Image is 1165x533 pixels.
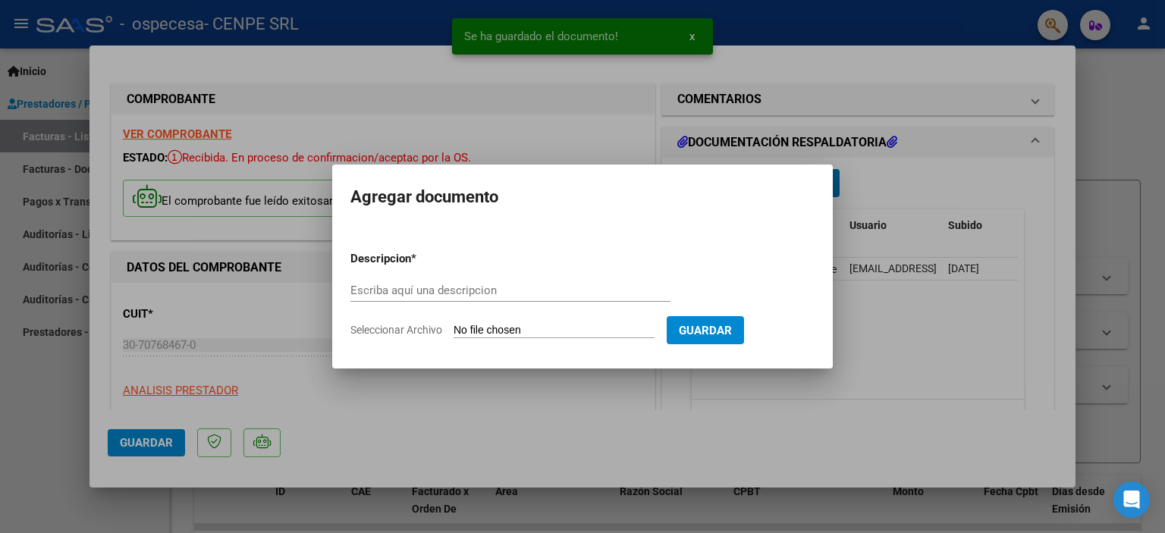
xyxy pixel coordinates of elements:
[1113,481,1150,518] div: Open Intercom Messenger
[667,316,744,344] button: Guardar
[350,324,442,336] span: Seleccionar Archivo
[679,324,732,337] span: Guardar
[350,250,490,268] p: Descripcion
[350,183,815,212] h2: Agregar documento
